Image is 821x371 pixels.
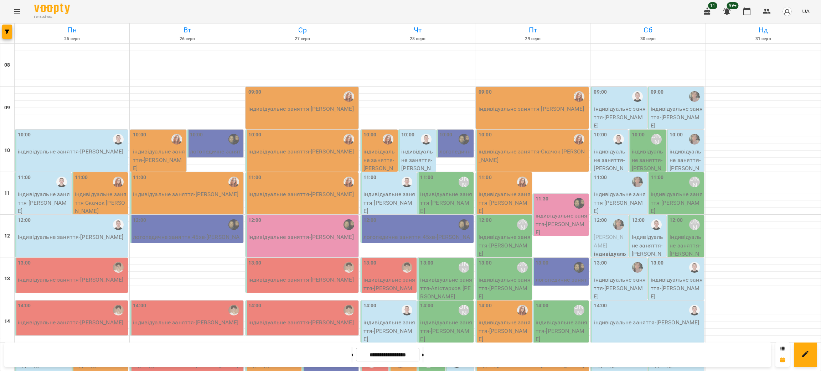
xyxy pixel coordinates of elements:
[133,190,242,199] p: індивідуальне заняття - [PERSON_NAME]
[18,174,31,182] label: 11:00
[75,174,88,182] label: 11:00
[651,219,662,230] img: Гайдук Артем
[689,305,700,315] div: Гайдук Артем
[34,4,70,14] img: Voopty Logo
[689,91,700,102] img: Мєдвєдєва Катерина
[248,216,262,224] label: 12:00
[594,147,626,181] p: індивідуальне заняття - [PERSON_NAME]
[459,177,469,187] div: Савченко Дар'я
[632,233,665,266] p: індивідуальне заняття - [PERSON_NAME]
[479,131,492,139] label: 10:00
[133,174,146,182] label: 11:00
[670,233,702,266] p: індивідуальне заняття - [PERSON_NAME]
[248,276,357,284] p: індивідуальне заняття - [PERSON_NAME]
[574,198,584,209] img: Валерія Капітан
[479,88,492,96] label: 09:00
[632,147,665,181] p: індивідуальне заняття - [PERSON_NAME]
[383,134,393,145] img: Кобзар Зоряна
[344,262,354,273] img: Марина Кириченко
[361,36,474,42] h6: 28 серп
[363,233,472,250] p: логопедичне заняття 45хв - [PERSON_NAME]
[228,177,239,187] img: Кобзар Зоряна
[248,105,357,113] p: індивідуальне заняття - [PERSON_NAME]
[479,302,492,310] label: 14:00
[689,134,700,145] img: Мєдвєдєва Катерина
[363,174,377,182] label: 11:00
[4,275,10,283] h6: 13
[4,147,10,155] h6: 10
[18,147,126,156] p: індивідуальне заняття - [PERSON_NAME]
[479,190,531,215] p: індивідуальне заняття - [PERSON_NAME]
[479,233,531,258] p: індивідуальне заняття - [PERSON_NAME]
[420,259,433,267] label: 13:00
[479,105,587,113] p: індивідуальне заняття - [PERSON_NAME]
[228,219,239,230] div: Валерія Капітан
[363,190,415,215] p: індивідуальне заняття - [PERSON_NAME]
[248,174,262,182] label: 11:00
[4,61,10,69] h6: 08
[113,134,124,145] img: Гайдук Артем
[401,147,434,181] p: індивідуальне заняття - [PERSON_NAME]
[228,305,239,315] div: Марина Кириченко
[9,3,26,20] button: Menu
[113,305,124,315] div: Марина Кириченко
[402,177,412,187] div: Гайдук Артем
[536,211,588,237] p: індивідуальне заняття - [PERSON_NAME]
[632,262,643,273] img: Мєдвєдєва Катерина
[16,25,128,36] h6: Пн
[344,219,354,230] div: Валерія Капітан
[517,262,528,273] div: Савченко Дар'я
[133,318,242,327] p: індивідуальне заняття - [PERSON_NAME]
[420,174,433,182] label: 11:00
[248,88,262,96] label: 09:00
[594,276,646,301] p: індивідуальне заняття - [PERSON_NAME]
[574,134,584,145] div: Кобзар Зоряна
[402,262,412,273] img: Марина Кириченко
[536,318,588,344] p: індивідуальне заняття - [PERSON_NAME]
[670,131,683,139] label: 10:00
[459,262,469,273] div: Савченко Дар'я
[592,25,704,36] h6: Сб
[344,91,354,102] img: Кобзар Зоряна
[133,233,242,250] p: логопедичне заняття 45хв - [PERSON_NAME]
[113,262,124,273] img: Марина Кириченко
[459,134,469,145] img: Валерія Капітан
[651,174,664,182] label: 11:00
[420,318,472,344] p: індивідуальне заняття - [PERSON_NAME]
[248,233,357,241] p: індивідуальне заняття - [PERSON_NAME]
[361,25,474,36] h6: Чт
[479,259,492,267] label: 13:00
[344,305,354,315] img: Марина Кириченко
[4,318,10,325] h6: 14
[171,134,182,145] div: Кобзар Зоряна
[18,259,31,267] label: 13:00
[476,36,589,42] h6: 29 серп
[651,259,664,267] label: 13:00
[4,189,10,197] h6: 11
[574,262,584,273] div: Валерія Капітан
[248,318,357,327] p: індивідуальне заняття - [PERSON_NAME]
[190,131,203,139] label: 10:00
[594,250,626,266] p: індивідуальне заняття
[632,91,643,102] div: Гайдук Артем
[113,219,124,230] img: Гайдук Артем
[479,147,587,164] p: індивідуальне заняття - Скачок [PERSON_NAME]
[190,147,242,173] p: логопедичне заняття 45хв - [PERSON_NAME]
[632,177,643,187] img: Мєдвєдєва Катерина
[113,177,124,187] img: Кобзар Зоряна
[592,36,704,42] h6: 30 серп
[651,105,703,130] p: індивідуальне заняття - [PERSON_NAME]
[799,5,812,18] button: UA
[248,131,262,139] label: 10:00
[363,147,396,181] p: індивідуальне заняття - [PERSON_NAME]
[574,91,584,102] img: Кобзар Зоряна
